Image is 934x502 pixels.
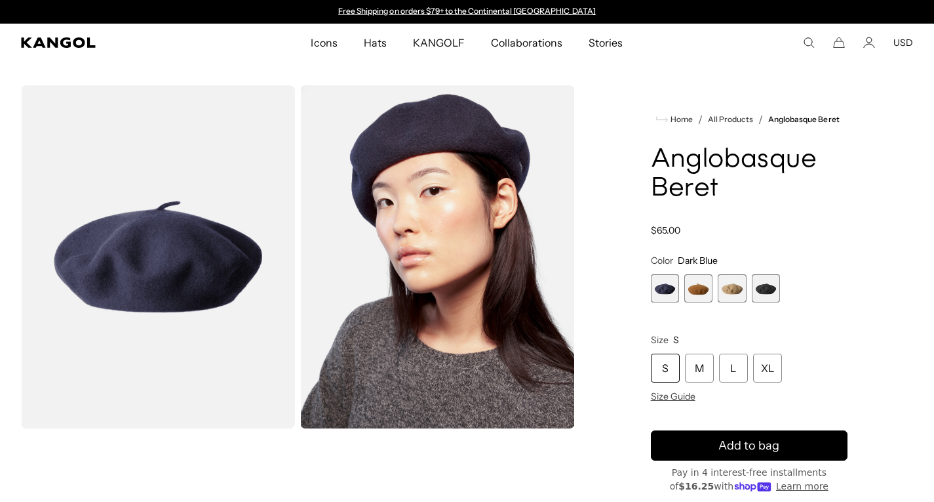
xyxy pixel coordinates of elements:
span: S [673,334,679,346]
label: Camel [718,274,746,303]
span: Color [651,255,673,266]
a: Stories [575,24,636,62]
a: All Products [708,115,753,124]
a: Account [863,37,875,49]
div: Announcement [332,7,602,17]
span: Home [668,115,693,124]
div: 1 of 4 [651,274,679,303]
span: Icons [311,24,337,62]
span: Hats [364,24,387,62]
div: M [685,354,714,383]
label: Rustic Caramel [684,274,712,303]
img: dark-blue [300,85,574,429]
div: L [719,354,748,383]
button: USD [893,37,913,49]
span: Stories [589,24,623,62]
span: Collaborations [491,24,562,62]
a: Hats [351,24,400,62]
li: / [753,112,763,127]
div: 1 of 2 [332,7,602,17]
li: / [693,112,703,127]
a: Icons [298,24,350,62]
slideshow-component: Announcement bar [332,7,602,17]
a: Free Shipping on orders $79+ to the Continental [GEOGRAPHIC_DATA] [338,6,596,16]
span: $65.00 [651,224,680,236]
div: XL [753,354,782,383]
div: 3 of 4 [718,274,746,303]
a: Collaborations [478,24,575,62]
h1: Anglobasque Beret [651,146,847,203]
a: KANGOLF [400,24,478,62]
a: Anglobasque Beret [768,115,839,124]
div: 2 of 4 [684,274,712,303]
span: KANGOLF [413,24,465,62]
div: 4 of 4 [752,274,780,303]
product-gallery: Gallery Viewer [21,85,575,429]
span: Add to bag [718,437,779,455]
summary: Search here [803,37,815,49]
div: S [651,354,680,383]
label: Dark Blue [651,274,679,303]
img: color-dark-blue [21,85,295,429]
button: Add to bag [651,430,847,461]
span: Dark Blue [678,255,718,266]
a: Home [656,114,693,125]
span: Size [651,334,669,346]
nav: breadcrumbs [651,112,847,127]
a: Kangol [21,37,206,48]
button: Cart [833,37,845,49]
label: Black [752,274,780,303]
span: Size Guide [651,390,695,402]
